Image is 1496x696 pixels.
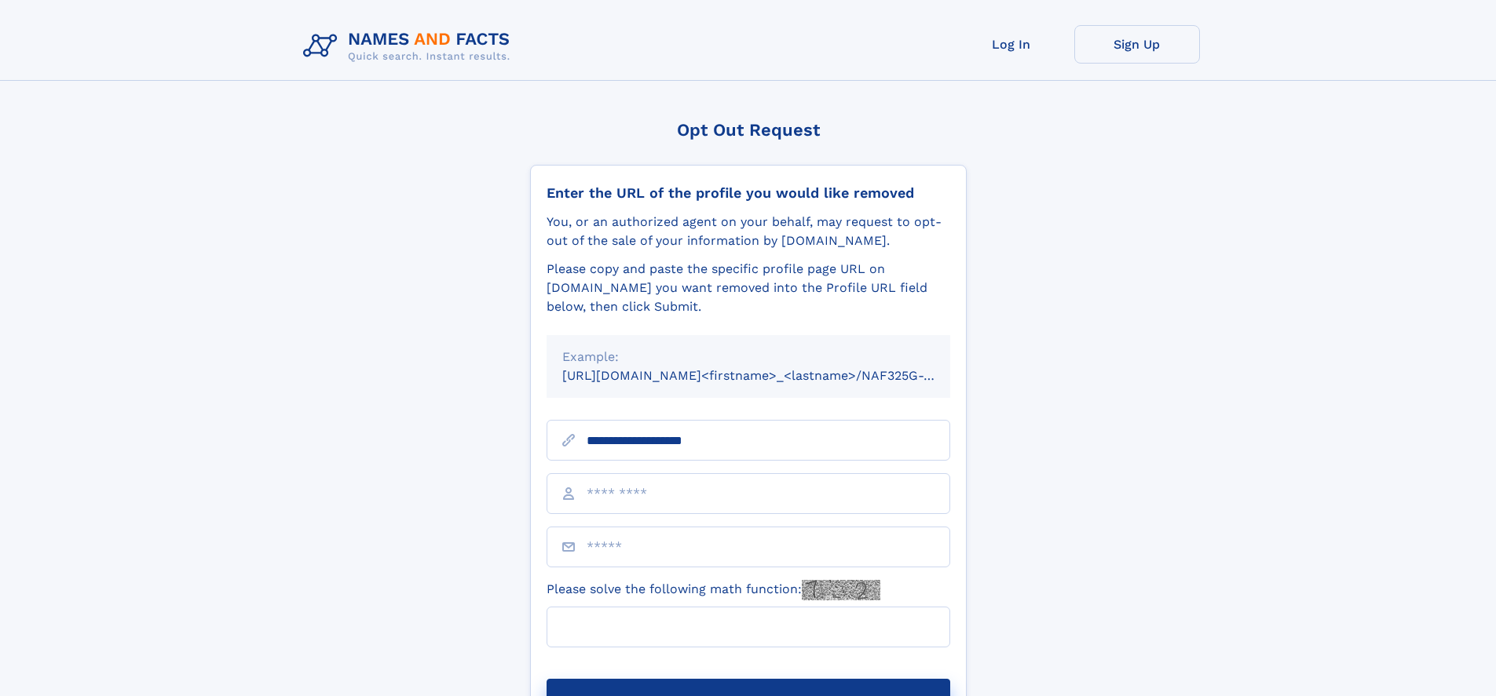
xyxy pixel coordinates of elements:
a: Log In [949,25,1074,64]
img: Logo Names and Facts [297,25,523,67]
div: Opt Out Request [530,120,967,140]
div: Please copy and paste the specific profile page URL on [DOMAIN_NAME] you want removed into the Pr... [547,260,950,316]
label: Please solve the following math function: [547,580,880,600]
div: Example: [562,348,935,366]
div: You, or an authorized agent on your behalf, may request to opt-out of the sale of your informatio... [547,213,950,250]
small: [URL][DOMAIN_NAME]<firstname>_<lastname>/NAF325G-xxxxxxxx [562,368,980,383]
a: Sign Up [1074,25,1200,64]
div: Enter the URL of the profile you would like removed [547,184,950,202]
